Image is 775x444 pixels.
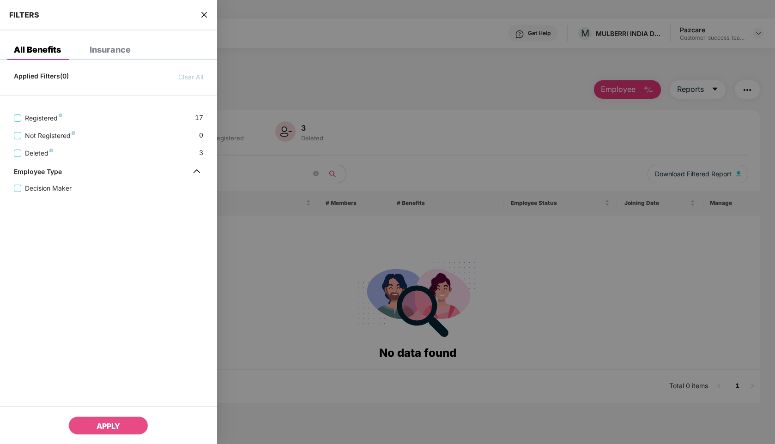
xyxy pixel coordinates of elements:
[14,72,69,82] span: Applied Filters(0)
[14,45,61,54] div: All Benefits
[199,148,203,158] span: 3
[200,10,208,19] span: close
[21,131,79,141] span: Not Registered
[59,114,62,117] img: svg+xml;base64,PHN2ZyB4bWxucz0iaHR0cDovL3d3dy53My5vcmcvMjAwMC9zdmciIHdpZHRoPSI4IiBoZWlnaHQ9IjgiIH...
[90,45,131,54] div: Insurance
[14,168,62,179] div: Employee Type
[178,72,203,82] span: Clear All
[189,164,204,179] img: svg+xml;base64,PHN2ZyB4bWxucz0iaHR0cDovL3d3dy53My5vcmcvMjAwMC9zdmciIHdpZHRoPSIzMiIgaGVpZ2h0PSIzMi...
[97,421,120,431] span: APPLY
[21,183,75,193] span: Decision Maker
[72,131,75,135] img: svg+xml;base64,PHN2ZyB4bWxucz0iaHR0cDovL3d3dy53My5vcmcvMjAwMC9zdmciIHdpZHRoPSI4IiBoZWlnaHQ9IjgiIH...
[68,416,148,435] button: APPLY
[195,113,203,123] span: 17
[21,113,66,123] span: Registered
[9,10,39,19] span: FILTERS
[21,148,57,158] span: Deleted
[199,130,203,141] span: 0
[49,149,53,152] img: svg+xml;base64,PHN2ZyB4bWxucz0iaHR0cDovL3d3dy53My5vcmcvMjAwMC9zdmciIHdpZHRoPSI4IiBoZWlnaHQ9IjgiIH...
